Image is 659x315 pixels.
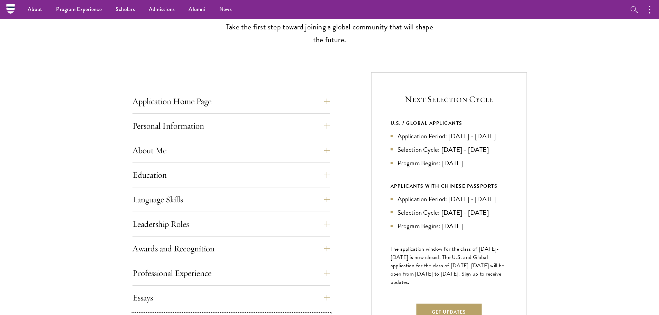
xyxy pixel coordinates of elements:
li: Application Period: [DATE] - [DATE] [391,194,507,204]
button: Education [132,167,330,183]
button: Awards and Recognition [132,240,330,257]
button: About Me [132,142,330,159]
span: The application window for the class of [DATE]-[DATE] is now closed. The U.S. and Global applicat... [391,245,504,286]
button: Essays [132,289,330,306]
li: Selection Cycle: [DATE] - [DATE] [391,207,507,217]
li: Program Begins: [DATE] [391,221,507,231]
button: Professional Experience [132,265,330,281]
li: Application Period: [DATE] - [DATE] [391,131,507,141]
p: Take the first step toward joining a global community that will shape the future. [222,21,437,46]
button: Language Skills [132,191,330,208]
button: Personal Information [132,118,330,134]
div: APPLICANTS WITH CHINESE PASSPORTS [391,182,507,191]
li: Program Begins: [DATE] [391,158,507,168]
button: Leadership Roles [132,216,330,232]
div: U.S. / GLOBAL APPLICANTS [391,119,507,128]
h5: Next Selection Cycle [391,93,507,105]
li: Selection Cycle: [DATE] - [DATE] [391,145,507,155]
button: Application Home Page [132,93,330,110]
